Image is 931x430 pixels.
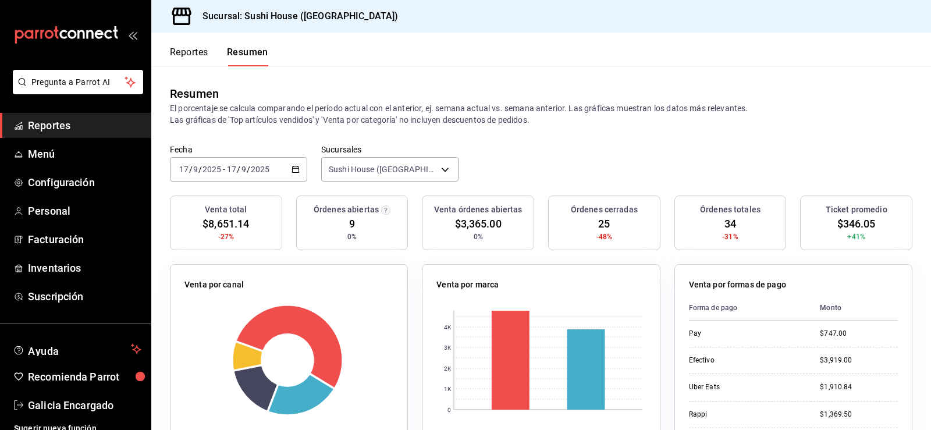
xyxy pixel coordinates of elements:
[596,232,613,242] span: -48%
[314,204,379,216] h3: Órdenes abiertas
[347,232,357,242] span: 0%
[820,356,898,365] div: $3,919.00
[226,165,237,174] input: --
[444,365,452,372] text: 2K
[193,9,398,23] h3: Sucursal: Sushi House ([GEOGRAPHIC_DATA])
[31,76,125,88] span: Pregunta a Parrot AI
[820,382,898,392] div: $1,910.84
[170,145,307,154] label: Fecha
[689,296,811,321] th: Forma de pago
[205,204,247,216] h3: Venta total
[28,369,141,385] span: Recomienda Parrot
[724,216,736,232] span: 34
[28,397,141,413] span: Galicia Encargado
[820,410,898,420] div: $1,369.50
[28,118,141,133] span: Reportes
[826,204,887,216] h3: Ticket promedio
[198,165,202,174] span: /
[436,279,499,291] p: Venta por marca
[321,145,459,154] label: Sucursales
[170,102,912,126] p: El porcentaje se calcula comparando el período actual con el anterior, ej. semana actual vs. sema...
[193,165,198,174] input: --
[28,146,141,162] span: Menú
[28,232,141,247] span: Facturación
[28,289,141,304] span: Suscripción
[13,70,143,94] button: Pregunta a Parrot AI
[689,329,802,339] div: Pay
[837,216,876,232] span: $346.05
[184,279,244,291] p: Venta por canal
[189,165,193,174] span: /
[571,204,638,216] h3: Órdenes cerradas
[447,407,451,413] text: 0
[689,382,802,392] div: Uber Eats
[820,329,898,339] div: $747.00
[444,344,452,351] text: 3K
[700,204,761,216] h3: Órdenes totales
[202,165,222,174] input: ----
[170,85,219,102] div: Resumen
[444,324,452,331] text: 4K
[349,216,355,232] span: 9
[811,296,898,321] th: Monto
[241,165,247,174] input: --
[8,84,143,97] a: Pregunta a Parrot AI
[28,260,141,276] span: Inventarios
[689,279,786,291] p: Venta por formas de pago
[170,47,268,66] div: navigation tabs
[434,204,523,216] h3: Venta órdenes abiertas
[847,232,865,242] span: +41%
[237,165,240,174] span: /
[227,47,268,66] button: Resumen
[689,356,802,365] div: Efectivo
[689,410,802,420] div: Rappi
[250,165,270,174] input: ----
[128,30,137,40] button: open_drawer_menu
[247,165,250,174] span: /
[218,232,234,242] span: -27%
[170,47,208,66] button: Reportes
[28,342,126,356] span: Ayuda
[202,216,249,232] span: $8,651.14
[223,165,225,174] span: -
[598,216,610,232] span: 25
[455,216,502,232] span: $3,365.00
[444,386,452,392] text: 1K
[474,232,483,242] span: 0%
[179,165,189,174] input: --
[722,232,738,242] span: -31%
[28,203,141,219] span: Personal
[329,164,437,175] span: Sushi House ([GEOGRAPHIC_DATA])
[28,175,141,190] span: Configuración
